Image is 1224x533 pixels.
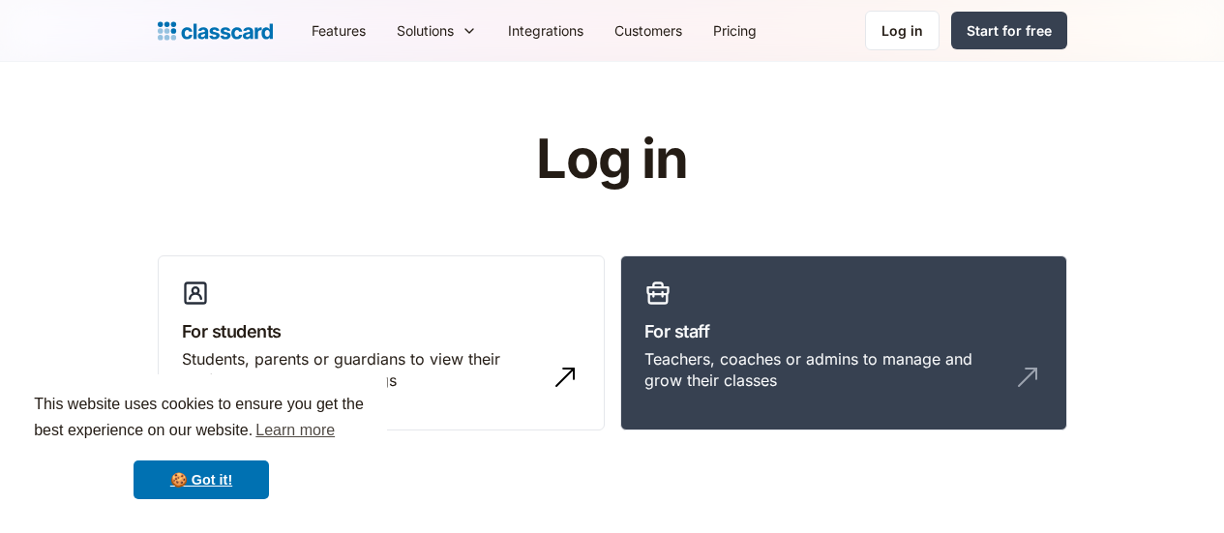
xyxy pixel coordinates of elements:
a: Features [296,9,381,52]
div: Log in [881,20,923,41]
h1: Log in [305,130,919,190]
a: Pricing [698,9,772,52]
h3: For staff [644,318,1043,344]
a: For studentsStudents, parents or guardians to view their profile and manage bookings [158,255,605,431]
a: For staffTeachers, coaches or admins to manage and grow their classes [620,255,1067,431]
a: home [158,17,273,44]
a: Start for free [951,12,1067,49]
a: Customers [599,9,698,52]
a: dismiss cookie message [134,460,269,499]
a: Integrations [493,9,599,52]
div: Students, parents or guardians to view their profile and manage bookings [182,348,542,392]
span: This website uses cookies to ensure you get the best experience on our website. [34,393,369,445]
div: Solutions [397,20,454,41]
h3: For students [182,318,581,344]
div: Solutions [381,9,493,52]
a: learn more about cookies [253,416,338,445]
div: Start for free [967,20,1052,41]
div: Teachers, coaches or admins to manage and grow their classes [644,348,1004,392]
a: Log in [865,11,940,50]
div: cookieconsent [15,374,387,518]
